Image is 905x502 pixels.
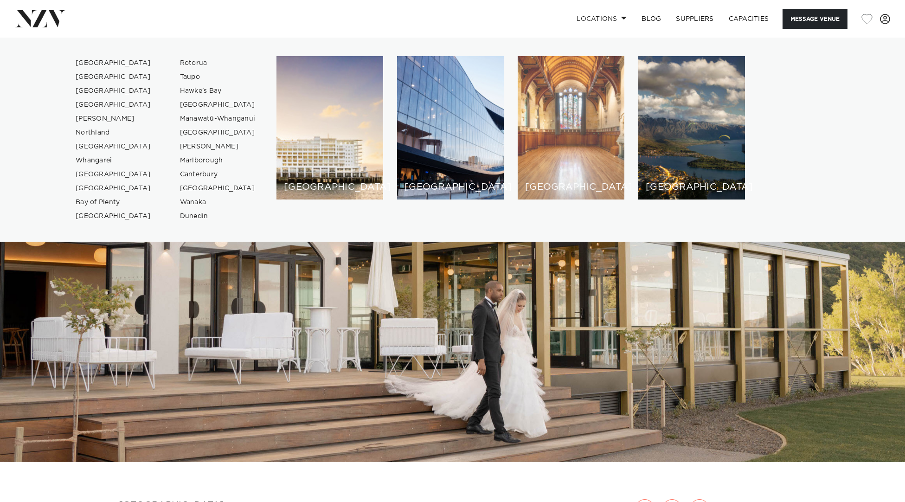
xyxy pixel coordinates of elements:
a: Canterbury [173,167,263,181]
a: [GEOGRAPHIC_DATA] [68,181,159,195]
h6: [GEOGRAPHIC_DATA] [646,182,738,192]
a: Dunedin [173,209,263,223]
a: [GEOGRAPHIC_DATA] [68,56,159,70]
img: nzv-logo.png [15,10,65,27]
button: Message Venue [783,9,847,29]
a: [GEOGRAPHIC_DATA] [68,70,159,84]
h6: [GEOGRAPHIC_DATA] [404,182,496,192]
a: [GEOGRAPHIC_DATA] [68,209,159,223]
a: [GEOGRAPHIC_DATA] [173,126,263,140]
a: [GEOGRAPHIC_DATA] [173,181,263,195]
a: Wanaka [173,195,263,209]
a: Marlborough [173,154,263,167]
a: [GEOGRAPHIC_DATA] [68,84,159,98]
a: Wellington venues [GEOGRAPHIC_DATA] [397,56,504,200]
a: [GEOGRAPHIC_DATA] [68,98,159,112]
a: [PERSON_NAME] [68,112,159,126]
a: [GEOGRAPHIC_DATA] [68,167,159,181]
a: Hawke's Bay [173,84,263,98]
a: Locations [569,9,634,29]
a: Manawatū-Whanganui [173,112,263,126]
a: Rotorua [173,56,263,70]
a: Capacities [721,9,777,29]
a: Whangarei [68,154,159,167]
a: Auckland venues [GEOGRAPHIC_DATA] [276,56,383,200]
a: SUPPLIERS [668,9,721,29]
a: Northland [68,126,159,140]
a: [GEOGRAPHIC_DATA] [68,140,159,154]
a: [PERSON_NAME] [173,140,263,154]
a: BLOG [634,9,668,29]
a: Taupo [173,70,263,84]
a: Christchurch venues [GEOGRAPHIC_DATA] [518,56,624,200]
a: [GEOGRAPHIC_DATA] [173,98,263,112]
a: Queenstown venues [GEOGRAPHIC_DATA] [638,56,745,200]
h6: [GEOGRAPHIC_DATA] [284,182,376,192]
h6: [GEOGRAPHIC_DATA] [525,182,617,192]
a: Bay of Plenty [68,195,159,209]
